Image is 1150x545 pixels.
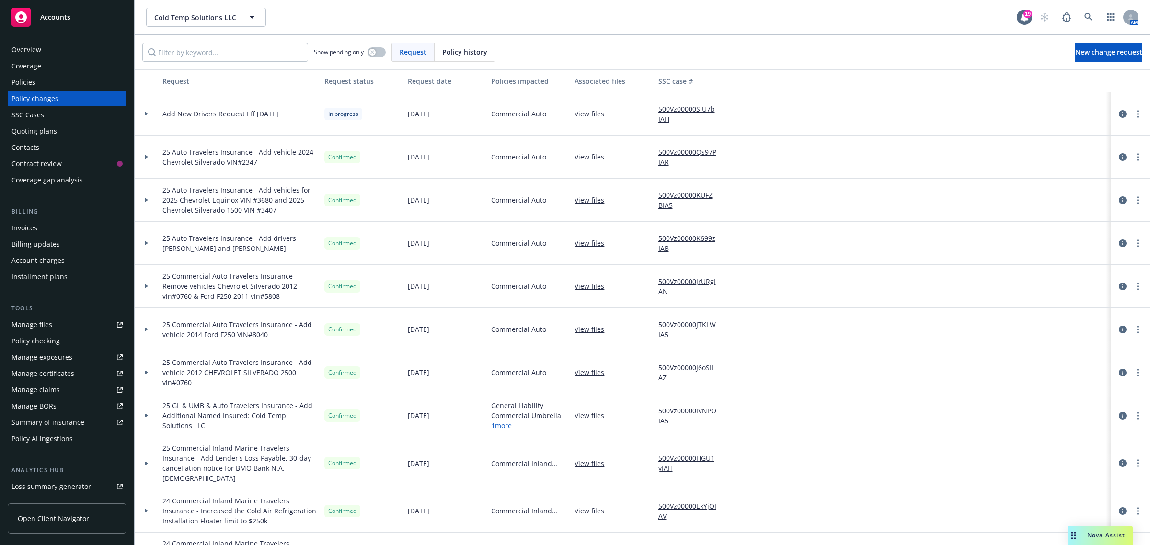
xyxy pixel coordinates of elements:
[135,179,159,222] div: Toggle Row Expanded
[11,124,57,139] div: Quoting plans
[658,190,724,210] a: 500Vz00000KUFZBIA5
[1117,505,1128,517] a: circleInformation
[328,239,356,248] span: Confirmed
[11,398,57,414] div: Manage BORs
[8,220,126,236] a: Invoices
[11,91,58,106] div: Policy changes
[658,501,724,521] a: 500Vz00000EkYjOIAV
[442,47,487,57] span: Policy history
[658,406,724,426] a: 500Vz00000IVNPOIA5
[328,411,356,420] span: Confirmed
[8,350,126,365] a: Manage exposures
[575,109,612,119] a: View files
[11,317,52,332] div: Manage files
[162,109,278,119] span: Add New Drivers Request Eff [DATE]
[8,124,126,139] a: Quoting plans
[1075,43,1142,62] a: New change request
[408,109,429,119] span: [DATE]
[162,319,317,340] span: 25 Commercial Auto Travelers Insurance - Add vehicle 2014 Ford F250 VIN#8040
[8,207,126,216] div: Billing
[324,76,400,86] div: Request status
[162,271,317,301] span: 25 Commercial Auto Travelers Insurance - Remove vehicles Chevrolet Silverado 2012 vin#0760 & Ford...
[8,172,126,188] a: Coverage gap analysis
[400,47,426,57] span: Request
[154,12,237,23] span: Cold Temp Solutions LLC
[8,4,126,31] a: Accounts
[162,185,317,215] span: 25 Auto Travelers Insurance - Add vehicles for 2025 Chevrolet Equinox VIN #3680 and 2025 Chevrole...
[328,507,356,515] span: Confirmed
[11,253,65,268] div: Account charges
[658,76,724,86] div: SSC case #
[1068,526,1080,545] div: Drag to move
[8,366,126,381] a: Manage certificates
[1075,47,1142,57] span: New change request
[8,398,126,414] a: Manage BORs
[8,333,126,349] a: Policy checking
[1035,8,1054,27] a: Start snowing
[408,324,429,334] span: [DATE]
[135,136,159,179] div: Toggle Row Expanded
[8,431,126,446] a: Policy AI ingestions
[491,420,561,431] a: 1 more
[575,281,612,291] a: View files
[135,489,159,533] div: Toggle Row Expanded
[8,466,126,475] div: Analytics hub
[8,75,126,90] a: Policies
[658,363,724,383] a: 500Vz00000J6oSIIAZ
[328,459,356,467] span: Confirmed
[11,172,83,188] div: Coverage gap analysis
[162,76,317,86] div: Request
[1101,8,1120,27] a: Switch app
[135,92,159,136] div: Toggle Row Expanded
[491,238,546,248] span: Commercial Auto
[1087,531,1125,539] span: Nova Assist
[146,8,266,27] button: Cold Temp Solutions LLC
[142,43,308,62] input: Filter by keyword...
[408,238,429,248] span: [DATE]
[328,196,356,204] span: Confirmed
[328,282,356,291] span: Confirmed
[135,437,159,489] div: Toggle Row Expanded
[314,48,364,56] span: Show pending only
[135,265,159,308] div: Toggle Row Expanded
[11,75,35,90] div: Policies
[408,76,483,86] div: Request date
[408,195,429,205] span: [DATE]
[1132,108,1144,120] a: more
[135,308,159,351] div: Toggle Row Expanded
[408,458,429,468] span: [DATE]
[8,140,126,155] a: Contacts
[1132,151,1144,163] a: more
[1023,10,1032,18] div: 19
[11,479,91,494] div: Loss summary generator
[658,276,724,296] a: 500Vz00000JrURgIAN
[1132,238,1144,249] a: more
[11,350,72,365] div: Manage exposures
[8,479,126,494] a: Loss summary generator
[491,281,546,291] span: Commercial Auto
[8,415,126,430] a: Summary of insurance
[1132,505,1144,517] a: more
[135,222,159,265] div: Toggle Row Expanded
[1132,281,1144,292] a: more
[1117,410,1128,421] a: circleInformation
[328,110,358,118] span: In progress
[11,58,41,74] div: Coverage
[8,317,126,332] a: Manage files
[8,269,126,284] a: Installment plans
[8,42,126,57] a: Overview
[491,109,546,119] span: Commercial Auto
[575,324,612,334] a: View files
[1117,457,1128,469] a: circleInformation
[1057,8,1076,27] a: Report a Bug
[408,506,429,516] span: [DATE]
[11,140,39,155] div: Contacts
[1068,526,1133,545] button: Nova Assist
[162,400,317,431] span: 25 GL & UMB & Auto Travelers Insurance - Add Additional Named Insured: Cold Temp Solutions LLC
[11,366,74,381] div: Manage certificates
[1117,281,1128,292] a: circleInformation
[487,69,571,92] button: Policies impacted
[1132,324,1144,335] a: more
[658,233,724,253] a: 500Vz00000K699zIAB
